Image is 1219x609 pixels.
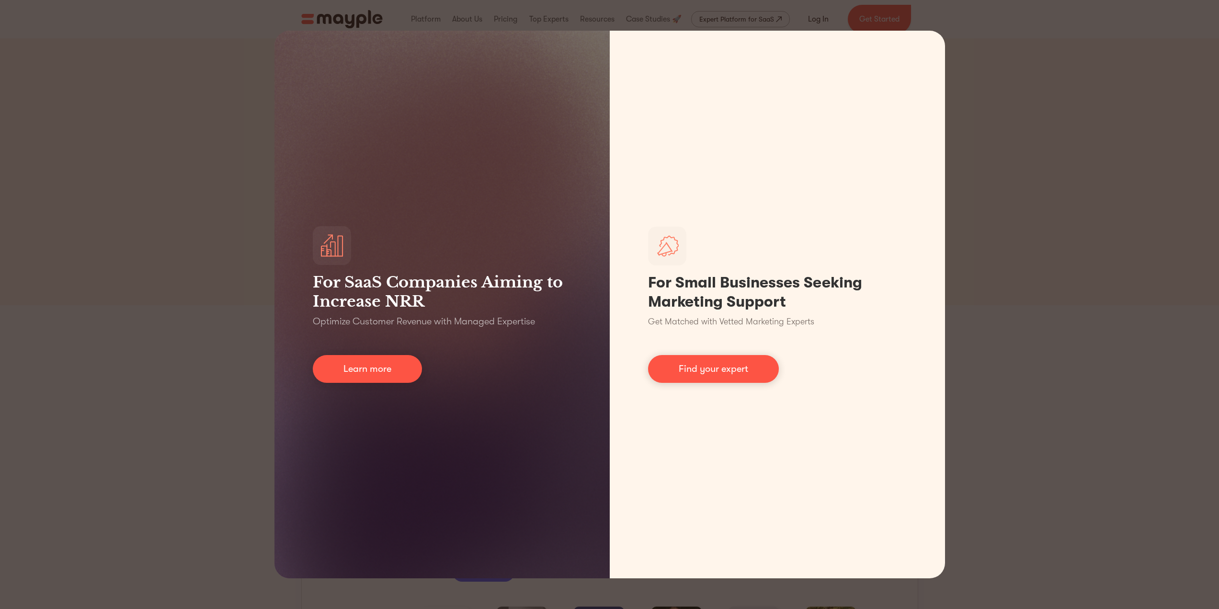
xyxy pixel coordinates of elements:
h3: For SaaS Companies Aiming to Increase NRR [313,273,571,311]
a: Learn more [313,355,422,383]
p: Get Matched with Vetted Marketing Experts [648,315,814,328]
p: Optimize Customer Revenue with Managed Expertise [313,315,535,328]
a: Find your expert [648,355,779,383]
h1: For Small Businesses Seeking Marketing Support [648,273,907,311]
